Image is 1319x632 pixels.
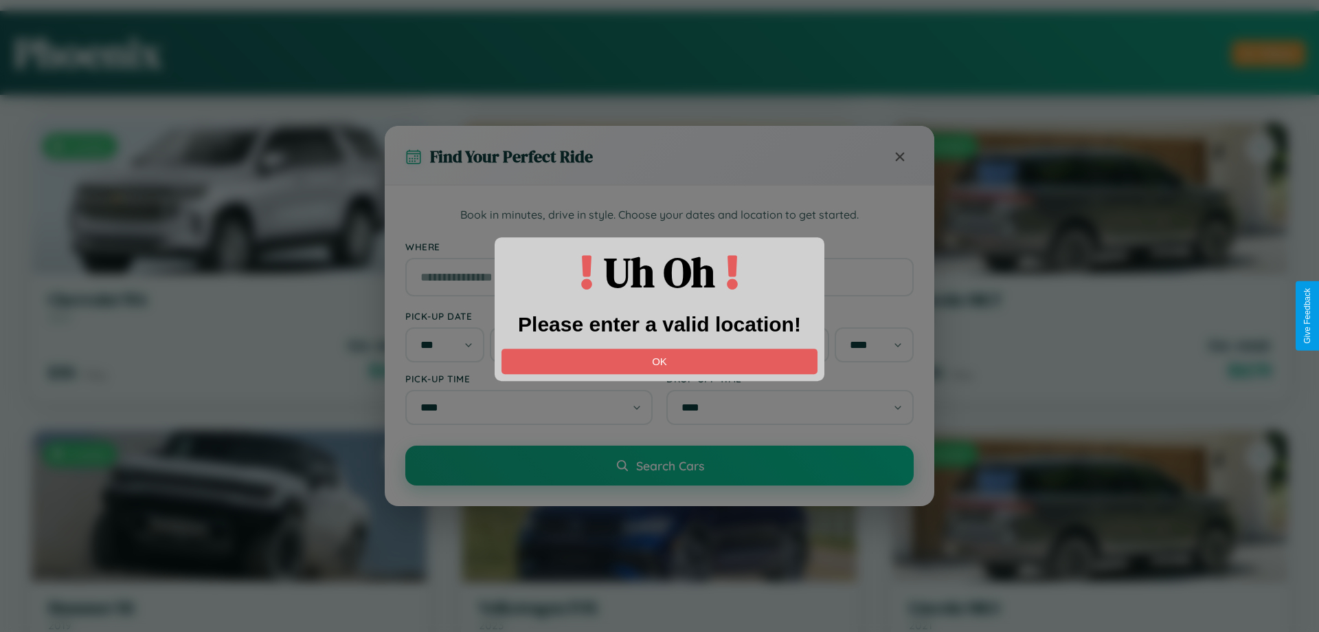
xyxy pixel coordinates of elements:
[430,145,593,168] h3: Find Your Perfect Ride
[405,206,914,224] p: Book in minutes, drive in style. Choose your dates and location to get started.
[666,310,914,322] label: Drop-off Date
[636,458,704,473] span: Search Cars
[666,373,914,384] label: Drop-off Time
[405,241,914,252] label: Where
[405,373,653,384] label: Pick-up Time
[405,310,653,322] label: Pick-up Date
